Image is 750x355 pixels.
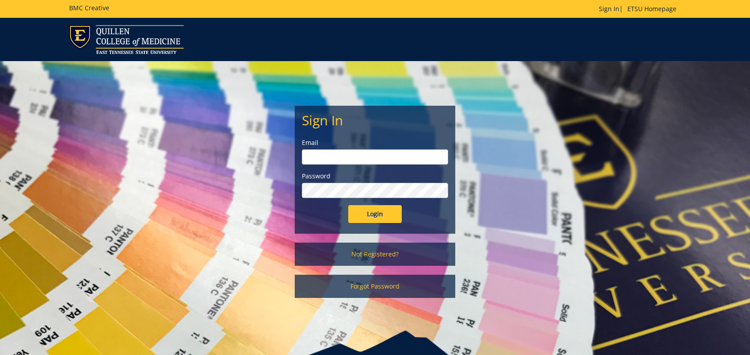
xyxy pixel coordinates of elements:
[302,138,448,147] label: Email
[348,205,402,223] input: Login
[69,25,184,54] img: ETSU logo
[302,113,448,128] h2: Sign In
[302,172,448,181] label: Password
[295,275,455,298] a: Forgot Password
[295,243,455,266] a: Not Registered?
[69,4,109,11] h5: BMC Creative
[623,4,681,13] a: ETSU Homepage
[599,4,681,13] p: |
[599,4,619,13] a: Sign In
